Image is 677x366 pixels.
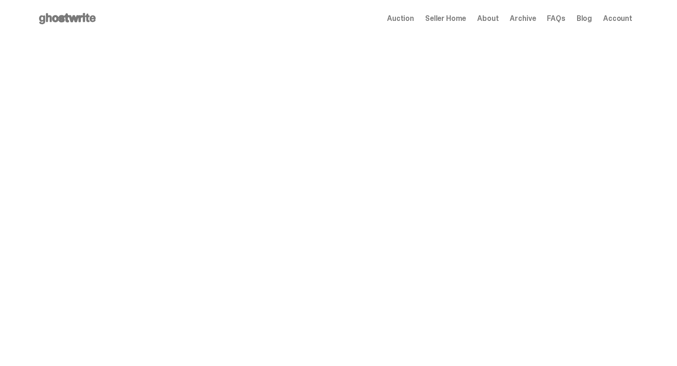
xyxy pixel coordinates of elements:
a: Seller Home [425,15,466,22]
a: FAQs [547,15,565,22]
a: Auction [387,15,414,22]
a: Archive [510,15,536,22]
a: About [477,15,499,22]
a: Account [603,15,632,22]
a: Blog [577,15,592,22]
